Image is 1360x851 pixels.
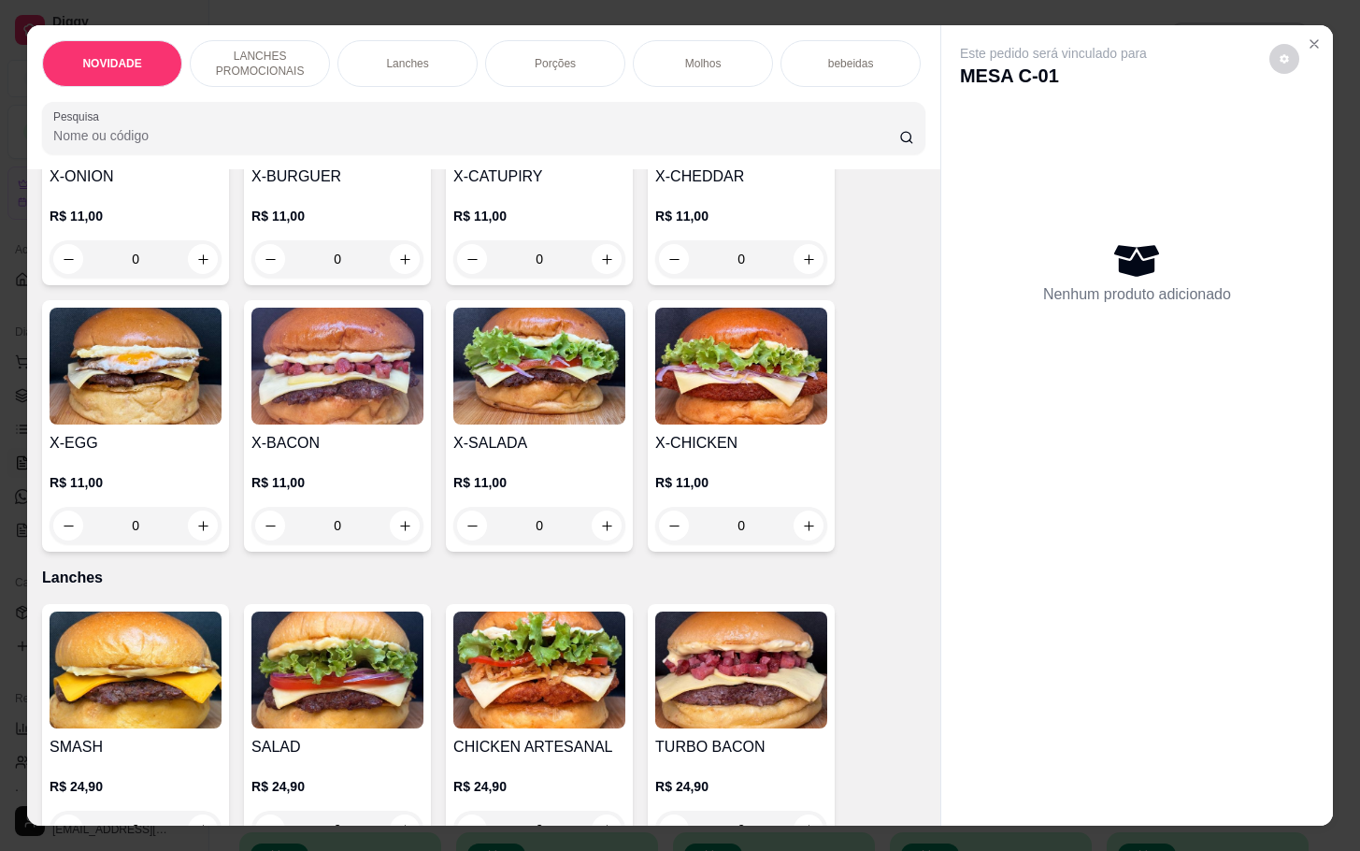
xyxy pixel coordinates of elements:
h4: X-CHICKEN [655,432,827,454]
p: R$ 11,00 [453,207,625,225]
h4: TURBO BACON [655,736,827,758]
h4: X-BACON [251,432,423,454]
button: decrease-product-quantity [1269,44,1299,74]
img: product-image [655,612,827,728]
p: R$ 24,90 [453,777,625,796]
p: R$ 24,90 [50,777,222,796]
img: product-image [50,612,222,728]
h4: CHICKEN ARTESANAL [453,736,625,758]
p: Nenhum produto adicionado [1043,283,1231,306]
p: NOVIDADE [82,56,141,71]
label: Pesquisa [53,108,106,124]
p: Lanches [386,56,428,71]
img: product-image [251,308,423,425]
p: MESA C-01 [960,63,1147,89]
h4: SMASH [50,736,222,758]
h4: X-CHEDDAR [655,166,827,188]
h4: X-CATUPIRY [453,166,625,188]
p: Lanches [42,567,925,589]
img: product-image [453,612,625,728]
h4: X-SALADA [453,432,625,454]
img: product-image [50,308,222,425]
p: R$ 11,00 [453,473,625,492]
input: Pesquisa [53,126,899,145]
p: R$ 11,00 [50,207,222,225]
p: Porções [535,56,576,71]
h4: X-BURGUER [251,166,423,188]
p: R$ 11,00 [251,207,423,225]
img: product-image [251,612,423,728]
img: product-image [655,308,827,425]
p: bebeidas [828,56,874,71]
h4: X-EGG [50,432,222,454]
h4: SALAD [251,736,423,758]
p: R$ 11,00 [50,473,222,492]
p: Molhos [685,56,722,71]
p: Este pedido será vinculado para [960,44,1147,63]
p: R$ 11,00 [655,207,827,225]
p: R$ 24,90 [655,777,827,796]
p: R$ 24,90 [251,777,423,796]
button: Close [1299,29,1329,59]
h4: X-ONION [50,166,222,188]
p: R$ 11,00 [251,473,423,492]
img: product-image [453,308,625,425]
p: R$ 11,00 [655,473,827,492]
p: LANCHES PROMOCIONAIS [206,49,314,79]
